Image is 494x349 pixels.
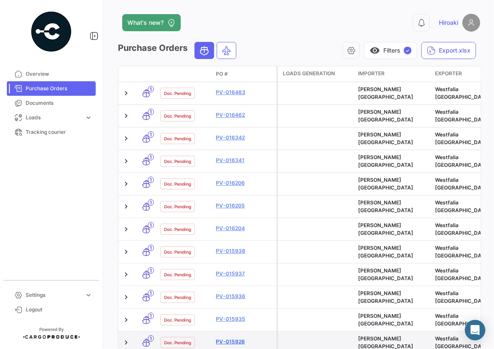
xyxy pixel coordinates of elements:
span: DOLE JAPAN [358,267,413,281]
span: DOLE JAPAN [358,313,413,327]
a: PV-016204 [216,225,273,232]
span: Importer [358,70,385,77]
span: Westfalia Perú [435,86,490,100]
datatable-header-cell: PO # [212,67,276,81]
span: Doc. Pending [164,112,191,119]
span: 1 [148,313,154,319]
span: DOLE JAPAN [358,109,413,123]
span: DOLE JAPAN [358,131,413,145]
a: PV-015938 [216,247,273,255]
span: 1 [148,335,154,342]
span: 1 [148,267,154,274]
a: Expand/Collapse Row [122,293,130,302]
span: Doc. Pending [164,271,191,278]
span: visibility [370,45,380,56]
a: Expand/Collapse Row [122,225,130,234]
span: Loads generation [283,70,335,77]
span: 1 [148,109,154,115]
span: Hiroaki [439,18,458,27]
span: Loads [26,114,81,121]
span: 1 [148,290,154,296]
span: 1 [148,222,154,228]
a: Expand/Collapse Row [122,134,130,143]
img: placeholder-user.png [462,14,480,32]
a: PV-016341 [216,157,273,164]
img: powered-by.png [30,10,73,53]
span: 1 [148,245,154,251]
span: Doc. Pending [164,203,191,210]
span: Overview [26,70,92,78]
datatable-header-cell: Loads generation [278,66,355,82]
span: Doc. Pending [164,135,191,142]
span: Westfalia Perú [435,199,490,213]
button: Export.xlsx [421,42,476,59]
span: DOLE JAPAN [358,222,413,236]
span: DOLE JAPAN [358,177,413,191]
a: PV-016206 [216,179,273,187]
span: Doc. Pending [164,158,191,165]
button: Air [217,42,236,59]
a: PV-015936 [216,293,273,300]
button: visibilityFilters✓ [364,42,417,59]
span: DOLE JAPAN [358,154,413,168]
a: Expand/Collapse Row [122,202,130,211]
a: PV-016463 [216,89,273,96]
span: Exporter [435,70,462,77]
span: 1 [148,131,154,138]
a: Expand/Collapse Row [122,316,130,324]
a: Expand/Collapse Row [122,157,130,166]
a: Expand/Collapse Row [122,248,130,256]
a: Purchase Orders [7,81,96,96]
span: Doc. Pending [164,339,191,346]
span: Doc. Pending [164,294,191,301]
span: Westfalia Perú [435,245,490,259]
a: Expand/Collapse Row [122,270,130,279]
span: 1 [148,199,154,206]
span: Doc. Pending [164,248,191,255]
span: Westfalia Perú [435,290,490,304]
a: PV-016205 [216,202,273,210]
span: PO # [216,70,228,78]
a: Overview [7,67,96,81]
span: Settings [26,291,81,299]
a: Expand/Collapse Row [122,338,130,347]
span: Logout [26,306,92,314]
span: Westfalia Perú [435,109,490,123]
span: Doc. Pending [164,226,191,233]
a: Expand/Collapse Row [122,112,130,120]
a: PV-016462 [216,111,273,119]
a: Documents [7,96,96,110]
span: Westfalia Perú [435,313,490,327]
div: Abrir Intercom Messenger [465,320,485,340]
a: PV-016342 [216,134,273,142]
datatable-header-cell: Transport mode [135,71,157,77]
span: Westfalia Perú [435,131,490,145]
span: Westfalia Perú [435,222,490,236]
span: Doc. Pending [164,180,191,187]
button: What's new? [122,14,181,31]
a: PV-015926 [216,338,273,346]
a: Expand/Collapse Row [122,89,130,98]
span: Doc. Pending [164,316,191,323]
span: Doc. Pending [164,90,191,97]
span: Tracking courier [26,128,92,136]
span: Westfalia Perú [435,154,490,168]
datatable-header-cell: Importer [355,66,432,82]
datatable-header-cell: Doc. Status [157,71,212,77]
span: 1 [148,86,154,92]
span: DOLE JAPAN [358,86,413,100]
button: Ocean [195,42,214,59]
span: Westfalia Perú [435,177,490,191]
span: 1 [148,177,154,183]
span: Documents [26,99,92,107]
a: Tracking courier [7,125,96,139]
span: 1 [148,154,154,160]
span: Purchase Orders [26,85,92,92]
h3: Purchase Orders [118,42,239,59]
a: PV-015937 [216,270,273,278]
span: DOLE JAPAN [358,199,413,213]
span: expand_more [85,114,92,121]
a: Expand/Collapse Row [122,180,130,188]
span: ✓ [404,47,412,54]
span: DOLE JAPAN [358,245,413,259]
